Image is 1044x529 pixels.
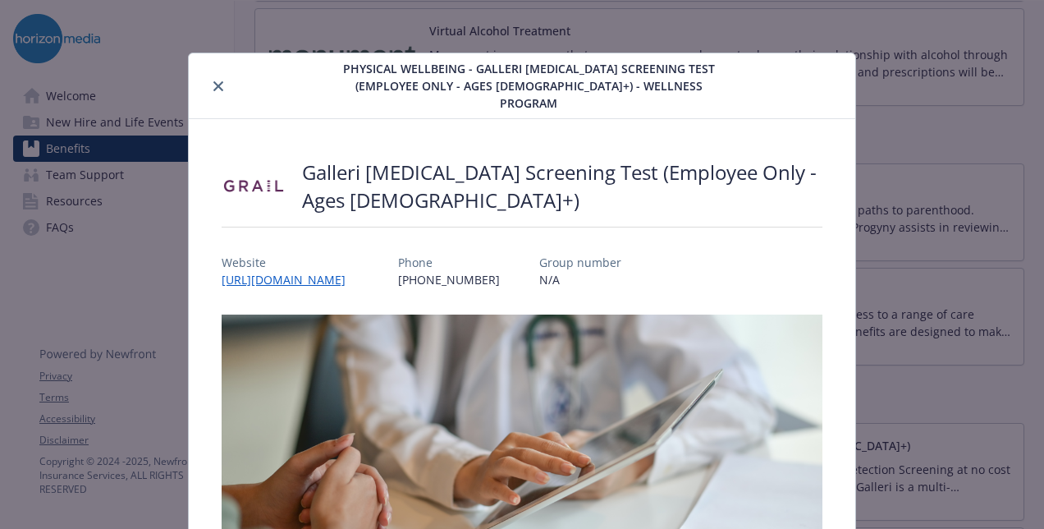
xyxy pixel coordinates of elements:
[539,271,621,288] p: N/A
[222,254,359,271] p: Website
[222,162,286,211] img: Grail, LLC
[302,159,822,214] h2: Galleri [MEDICAL_DATA] Screening Test (Employee Only - Ages [DEMOGRAPHIC_DATA]+)
[398,271,500,288] p: [PHONE_NUMBER]
[332,60,725,112] span: Physical Wellbeing - Galleri [MEDICAL_DATA] Screening Test (Employee Only - Ages [DEMOGRAPHIC_DAT...
[398,254,500,271] p: Phone
[208,76,228,96] button: close
[222,272,359,287] a: [URL][DOMAIN_NAME]
[539,254,621,271] p: Group number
